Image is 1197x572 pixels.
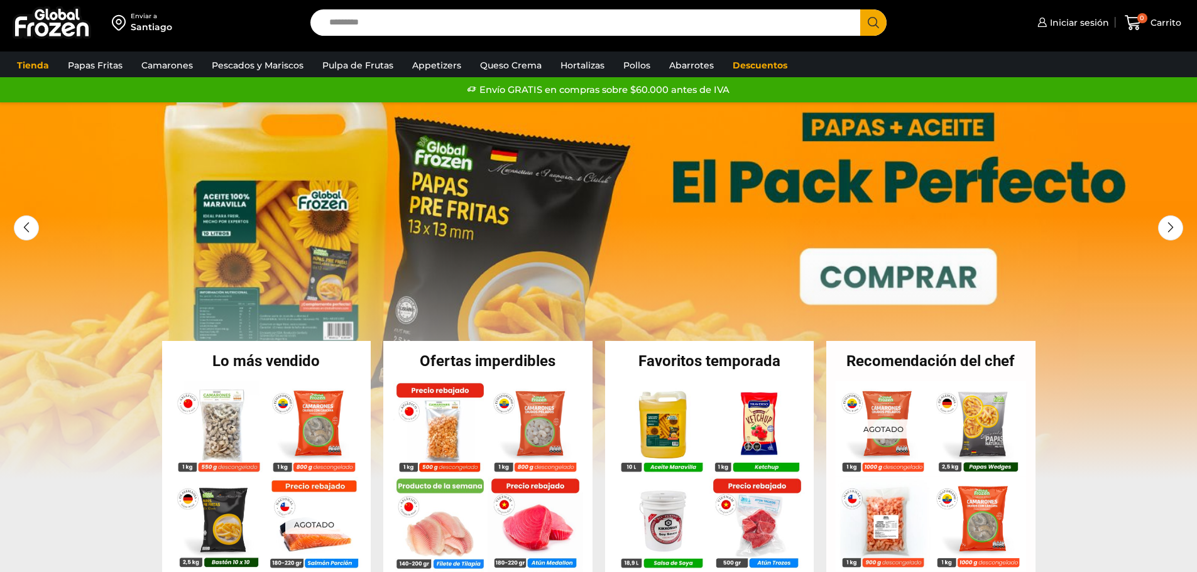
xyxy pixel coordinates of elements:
h2: Recomendación del chef [826,353,1036,369]
div: Santiago [131,21,172,33]
a: Iniciar sesión [1034,10,1109,35]
button: Search button [860,9,887,36]
h2: Ofertas imperdibles [383,353,593,369]
a: Pulpa de Frutas [316,53,400,77]
a: Camarones [135,53,199,77]
a: Queso Crema [474,53,548,77]
h2: Favoritos temporada [605,353,814,369]
a: Tienda [11,53,55,77]
img: address-field-icon.svg [112,12,131,33]
h2: Lo más vendido [162,353,371,369]
p: Agotado [855,419,912,438]
a: Pollos [617,53,657,77]
p: Agotado [285,515,342,534]
a: 0 Carrito [1122,8,1184,38]
div: Next slide [1158,215,1183,240]
a: Hortalizas [554,53,611,77]
div: Previous slide [14,215,39,240]
div: Enviar a [131,12,172,21]
a: Abarrotes [663,53,720,77]
span: Iniciar sesión [1047,16,1109,29]
a: Pescados y Mariscos [205,53,310,77]
span: Carrito [1147,16,1181,29]
a: Papas Fritas [62,53,129,77]
span: 0 [1137,13,1147,23]
a: Appetizers [406,53,467,77]
a: Descuentos [726,53,794,77]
